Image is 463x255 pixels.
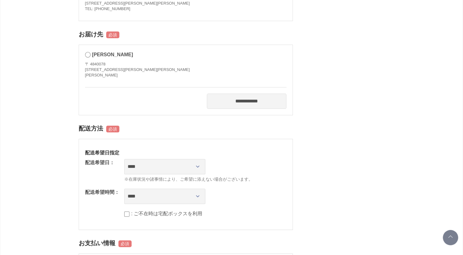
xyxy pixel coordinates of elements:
[85,61,190,78] address: 〒 4840078 [STREET_ADDRESS][PERSON_NAME][PERSON_NAME] [PERSON_NAME]
[124,176,286,183] span: ※在庫状況や諸事情により、ご希望に添えない場合がございます。
[79,236,293,250] h2: お支払い情報
[79,121,293,136] h2: 配送方法
[79,27,293,42] h2: お届け先
[85,189,119,196] dt: 配送希望時間：
[92,52,133,57] span: [PERSON_NAME]
[85,150,286,156] h3: 配送希望日指定
[85,159,114,166] dt: 配送希望日：
[131,211,203,216] label: : ご不在時は宅配ボックスを利用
